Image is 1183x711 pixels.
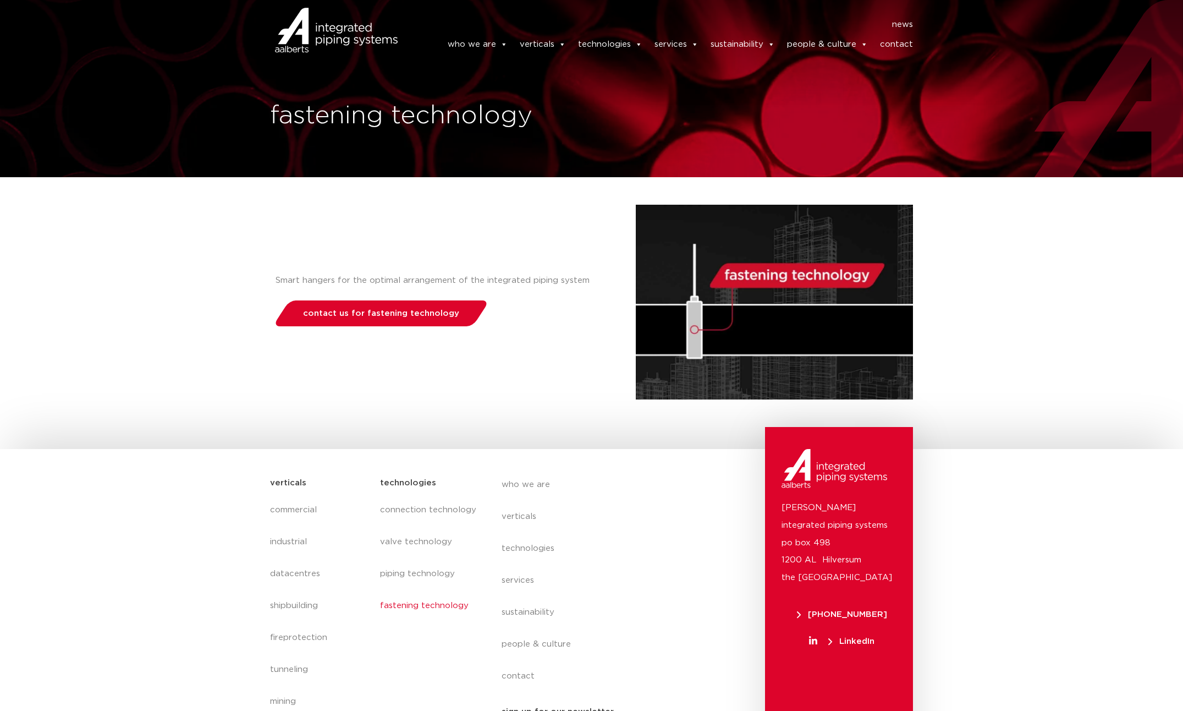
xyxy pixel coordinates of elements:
[380,494,479,622] nav: Menu
[270,558,370,590] a: datacentres
[380,590,479,622] a: fastening technology
[270,494,370,526] a: commercial
[380,526,479,558] a: valve technology
[502,660,703,692] a: contact
[578,34,642,56] a: technologies
[303,309,459,318] span: contact us for fastening technology
[414,16,914,34] nav: Menu
[502,469,703,692] nav: Menu
[380,558,479,590] a: piping technology
[502,565,703,597] a: services
[787,34,868,56] a: people & culture
[797,610,887,619] span: [PHONE_NUMBER]
[782,610,902,619] a: [PHONE_NUMBER]
[502,533,703,565] a: technologies
[270,622,370,654] a: fireprotection
[270,590,370,622] a: shipbuilding
[270,526,370,558] a: industrial
[272,300,489,326] a: contact us for fastening technology
[892,16,913,34] a: news
[782,499,896,587] p: [PERSON_NAME] integrated piping systems po box 498 1200 AL Hilversum the [GEOGRAPHIC_DATA]
[448,34,508,56] a: who we are
[502,628,703,660] a: people & culture
[520,34,566,56] a: verticals
[270,99,586,134] h1: fastening technology
[782,637,902,646] a: LinkedIn
[380,494,479,526] a: connection technology
[270,654,370,686] a: tunneling
[880,34,913,56] a: contact
[270,474,306,492] h5: verticals
[380,474,436,492] h5: technologies
[276,272,630,289] div: Smart hangers for the optimal arrangement of the integrated piping system
[502,597,703,628] a: sustainability
[711,34,775,56] a: sustainability
[502,469,703,501] a: who we are
[828,637,874,646] span: LinkedIn
[502,501,703,533] a: verticals
[654,34,698,56] a: services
